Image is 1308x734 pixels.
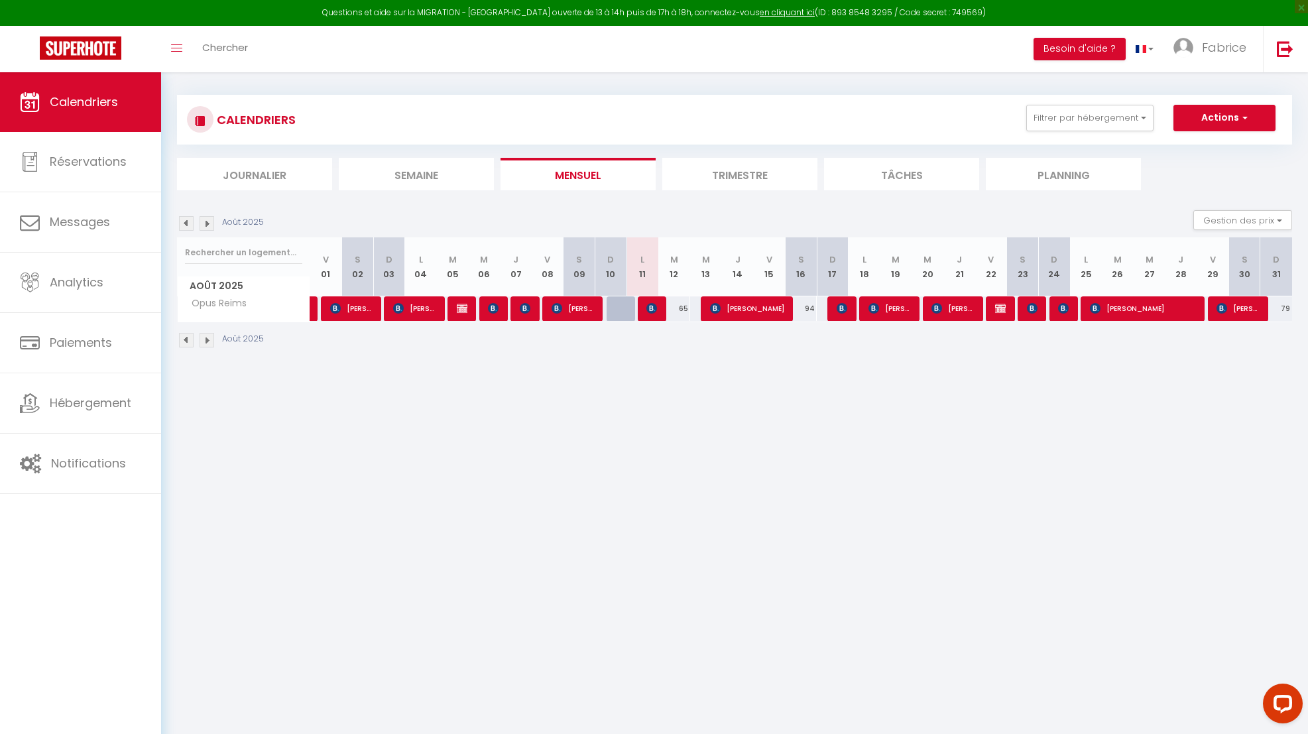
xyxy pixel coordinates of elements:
[702,253,710,266] abbr: M
[626,237,658,296] th: 11
[1058,296,1069,321] span: [PERSON_NAME]
[488,296,499,321] span: [PERSON_NAME]
[1242,253,1248,266] abbr: S
[975,237,1007,296] th: 22
[670,253,678,266] abbr: M
[50,395,131,411] span: Hébergement
[849,237,880,296] th: 18
[988,253,994,266] abbr: V
[760,7,815,18] a: en cliquant ici
[710,296,784,321] span: [PERSON_NAME]
[1252,678,1308,734] iframe: LiveChat chat widget
[449,253,457,266] abbr: M
[50,93,118,110] span: Calendriers
[480,253,488,266] abbr: M
[50,153,127,170] span: Réservations
[1165,237,1197,296] th: 28
[662,158,817,190] li: Trimestre
[1070,237,1102,296] th: 25
[213,105,296,135] h3: CALENDRIERS
[393,296,436,321] span: [PERSON_NAME] [PERSON_NAME]
[1210,253,1216,266] abbr: V
[798,253,804,266] abbr: S
[995,296,1006,321] span: [PERSON_NAME]
[943,237,975,296] th: 21
[837,296,847,321] span: A Halim
[1178,253,1183,266] abbr: J
[931,296,974,321] span: [PERSON_NAME]
[50,214,110,230] span: Messages
[1260,237,1292,296] th: 31
[323,253,329,266] abbr: V
[1260,296,1292,321] div: 79
[690,237,722,296] th: 13
[986,158,1141,190] li: Planning
[177,158,332,190] li: Journalier
[544,253,550,266] abbr: V
[1197,237,1228,296] th: 29
[50,274,103,290] span: Analytics
[192,26,258,72] a: Chercher
[1034,38,1126,60] button: Besoin d'aide ?
[1277,40,1293,57] img: logout
[892,253,900,266] abbr: M
[355,253,361,266] abbr: S
[532,237,564,296] th: 08
[1134,237,1165,296] th: 27
[957,253,962,266] abbr: J
[1173,38,1193,58] img: ...
[1146,253,1154,266] abbr: M
[880,237,912,296] th: 19
[1020,253,1026,266] abbr: S
[405,237,437,296] th: 04
[640,253,644,266] abbr: L
[310,237,342,296] th: 01
[753,237,785,296] th: 15
[1051,253,1057,266] abbr: D
[595,237,627,296] th: 10
[1026,105,1154,131] button: Filtrer par hébergement
[1202,39,1246,56] span: Fabrice
[646,296,657,321] span: [PERSON_NAME]
[552,296,594,321] span: [PERSON_NAME]
[501,158,656,190] li: Mensuel
[40,36,121,60] img: Super Booking
[51,455,126,471] span: Notifications
[339,158,494,190] li: Semaine
[468,237,500,296] th: 06
[419,253,423,266] abbr: L
[912,237,943,296] th: 20
[500,237,532,296] th: 07
[1027,296,1038,321] span: [PERSON_NAME]
[330,296,373,321] span: [PERSON_NAME]
[785,237,817,296] th: 16
[658,237,690,296] th: 12
[1007,237,1039,296] th: 23
[658,296,690,321] div: 65
[341,237,373,296] th: 02
[923,253,931,266] abbr: M
[222,333,264,345] p: Août 2025
[1193,210,1292,230] button: Gestion des prix
[185,241,302,265] input: Rechercher un logement...
[722,237,754,296] th: 14
[766,253,772,266] abbr: V
[513,253,518,266] abbr: J
[1038,237,1070,296] th: 24
[868,296,911,321] span: [PERSON_NAME]
[1084,253,1088,266] abbr: L
[564,237,595,296] th: 09
[373,237,405,296] th: 03
[1163,26,1263,72] a: ... Fabrice
[1228,237,1260,296] th: 30
[829,253,836,266] abbr: D
[520,296,530,321] span: [PERSON_NAME]
[1102,237,1134,296] th: 26
[785,296,817,321] div: 94
[1217,296,1259,321] span: [PERSON_NAME]
[437,237,469,296] th: 05
[817,237,849,296] th: 17
[576,253,582,266] abbr: S
[202,40,248,54] span: Chercher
